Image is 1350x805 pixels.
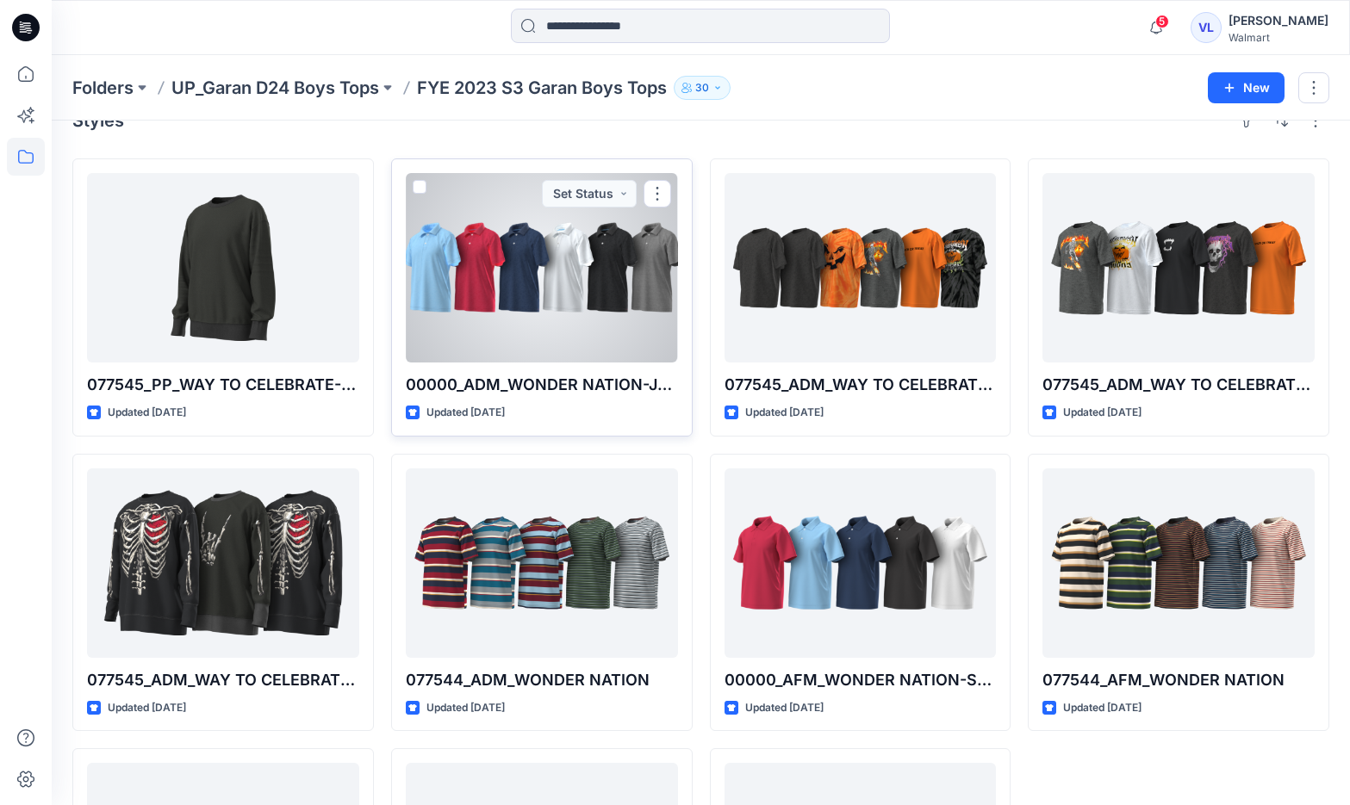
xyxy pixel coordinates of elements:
p: Updated [DATE] [745,699,824,717]
p: 30 [695,78,709,97]
p: 077545_ADM_WAY TO CELEBRATE-CREWNECK SWEATSHIRT [87,668,359,692]
p: Updated [DATE] [1063,404,1142,422]
button: 30 [674,76,731,100]
div: Walmart [1229,31,1328,44]
a: UP_Garan D24 Boys Tops [171,76,379,100]
p: Updated [DATE] [1063,699,1142,717]
a: 077545_ADM_WAY TO CELEBRATE GRAPHIC TEE [1042,173,1315,362]
a: 077544_AFM_WONDER NATION [1042,468,1315,658]
p: Updated [DATE] [108,404,186,422]
a: 077545_ADM_WAY TO CELEBRATE BOXY FIT [725,173,997,362]
p: FYE 2023 S3 Garan Boys Tops [417,76,667,100]
button: New [1208,72,1285,103]
div: [PERSON_NAME] [1229,10,1328,31]
p: Updated [DATE] [426,404,505,422]
p: Updated [DATE] [426,699,505,717]
p: 077544_ADM_WONDER NATION [406,668,678,692]
h4: Styles [72,110,124,131]
p: Updated [DATE] [745,404,824,422]
a: 00000_ADM_WONDER NATION-JERSEY POLO [406,173,678,362]
div: VL [1191,12,1222,43]
p: 077544_AFM_WONDER NATION [1042,668,1315,692]
p: 00000_ADM_WONDER NATION-JERSEY POLO [406,373,678,397]
a: 077545_PP_WAY TO CELEBRATE-CREWNECK SWEATSHIRT [87,173,359,362]
a: Folders [72,76,134,100]
a: 077545_ADM_WAY TO CELEBRATE-CREWNECK SWEATSHIRT [87,468,359,658]
p: 00000_AFM_WONDER NATION-SS JERSEY POLO [725,668,997,692]
p: 077545_ADM_WAY TO CELEBRATE GRAPHIC TEE [1042,373,1315,397]
a: 077544_ADM_WONDER NATION [406,468,678,658]
p: 077545_PP_WAY TO CELEBRATE-CREWNECK SWEATSHIRT [87,373,359,397]
a: 00000_AFM_WONDER NATION-SS JERSEY POLO [725,468,997,658]
span: 5 [1155,15,1169,28]
p: 077545_ADM_WAY TO CELEBRATE BOXY FIT [725,373,997,397]
p: Updated [DATE] [108,699,186,717]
